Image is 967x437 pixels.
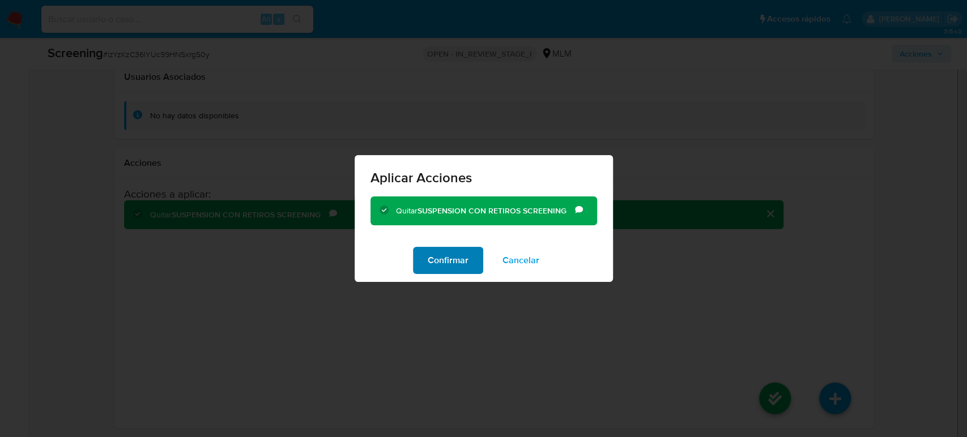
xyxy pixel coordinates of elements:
button: Confirmar [413,247,483,274]
button: Cancelar [488,247,554,274]
div: Quitar [396,205,575,217]
b: SUSPENSION CON RETIROS SCREENING [418,205,566,216]
span: Confirmar [428,248,468,273]
span: Aplicar Acciones [370,171,597,185]
span: Cancelar [502,248,539,273]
